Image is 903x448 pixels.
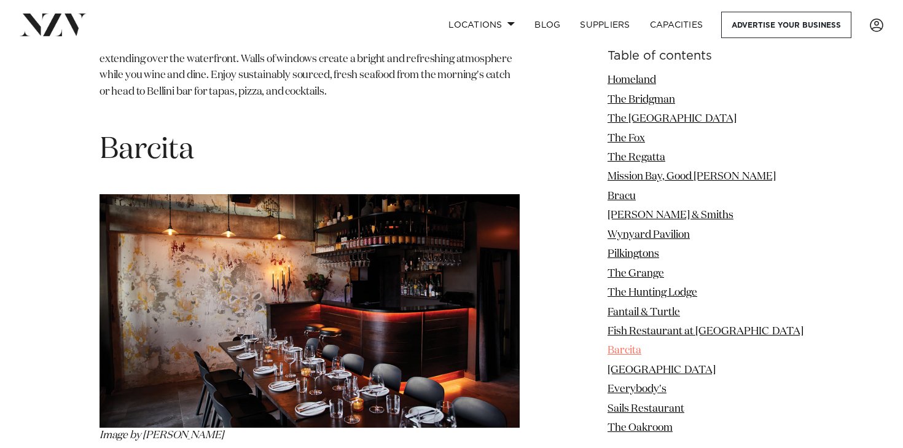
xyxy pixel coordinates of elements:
a: The Fox [608,133,645,143]
a: Everybody's [608,384,666,395]
a: The Hunting Lodge [608,288,697,298]
a: Fish Restaurant at [GEOGRAPHIC_DATA] [608,326,803,337]
a: Capacities [640,12,713,38]
a: Locations [439,12,525,38]
a: Barcita [608,345,641,356]
a: [PERSON_NAME] & Smiths [608,210,733,221]
span: Image by [PERSON_NAME] [100,430,224,441]
img: nzv-logo.png [20,14,87,36]
a: [GEOGRAPHIC_DATA] [608,365,716,375]
a: SUPPLIERS [570,12,639,38]
a: The Grange [608,268,664,278]
p: FISH Restaurant is a beautiful eatery within [GEOGRAPHIC_DATA] - the iconic hotel extending over ... [100,35,520,116]
h6: Table of contents [608,50,803,63]
a: Fantail & Turtle [608,307,680,317]
a: Pilkingtons [608,249,659,259]
a: BLOG [525,12,570,38]
span: Barcita [100,135,194,165]
a: The [GEOGRAPHIC_DATA] [608,114,737,124]
a: Homeland [608,75,656,85]
a: The Bridgman [608,94,675,104]
a: Bracu [608,191,636,202]
a: The Regatta [608,152,665,163]
a: Sails Restaurant [608,403,684,414]
a: The Oakroom [608,423,673,433]
a: Advertise your business [721,12,851,38]
a: Mission Bay, Good [PERSON_NAME] [608,171,776,182]
a: Wynyard Pavilion [608,230,690,240]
